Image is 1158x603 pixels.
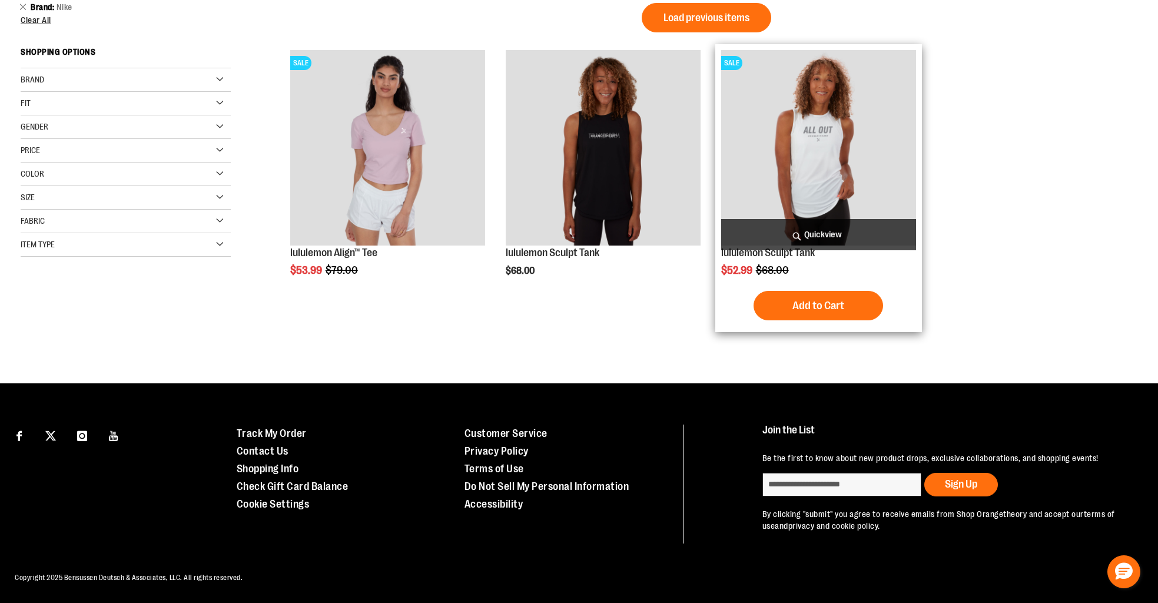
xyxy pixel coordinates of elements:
input: enter email [762,473,921,496]
span: Load previous items [663,12,749,24]
p: By clicking "submit" you agree to receive emails from Shop Orangetheory and accept our and [762,508,1131,532]
span: $52.99 [721,264,754,276]
span: Nike [57,2,72,12]
span: $68.00 [506,266,536,276]
span: Clear All [21,15,51,25]
a: Quickview [721,219,916,250]
span: Gender [21,122,48,131]
a: Check Gift Card Balance [237,481,349,492]
a: Product image for lululemon Align™ T-ShirtSALE [290,50,485,247]
a: Cookie Settings [237,498,310,510]
a: privacy and cookie policy. [788,521,880,531]
a: Visit our X page [41,425,61,445]
button: Add to Cart [754,291,883,320]
h4: Join the List [762,425,1131,446]
span: $68.00 [756,264,791,276]
a: Visit our Facebook page [9,425,29,445]
span: Sign Up [945,478,977,490]
button: Hello, have a question? Let’s chat. [1107,555,1140,588]
a: Contact Us [237,445,288,457]
a: Customer Service [464,428,548,439]
a: lululemon Sculpt Tank [721,247,815,259]
img: Product image for lululemon Sculpt Tank [721,50,916,245]
div: product [500,44,706,306]
a: Shopping Info [237,463,299,475]
span: Color [21,169,44,178]
span: SALE [721,56,742,70]
a: terms of use [762,509,1115,531]
span: Fabric [21,216,45,226]
div: product [715,44,922,332]
span: Item Type [21,240,55,249]
strong: Shopping Options [21,42,231,68]
a: lululemon Align™ Tee [290,247,377,259]
img: Product image for lululemon Align™ T-Shirt [290,50,485,245]
span: Size [21,193,35,202]
button: Load previous items [642,3,771,32]
a: Accessibility [464,498,523,510]
span: $53.99 [290,264,324,276]
a: Do Not Sell My Personal Information [464,481,629,492]
img: Product image for lululemon Sculpt Tank [506,50,701,245]
span: SALE [290,56,311,70]
button: Sign Up [924,473,998,496]
span: Add to Cart [792,299,844,312]
span: $79.00 [326,264,360,276]
p: Be the first to know about new product drops, exclusive collaborations, and shopping events! [762,452,1131,464]
span: Fit [21,98,31,108]
span: Brand [21,75,44,84]
a: Visit our Youtube page [104,425,124,445]
a: Privacy Policy [464,445,529,457]
a: lululemon Sculpt Tank [506,247,599,259]
span: Copyright 2025 Bensussen Deutsch & Associates, LLC. All rights reserved. [15,574,243,582]
a: Track My Order [237,428,307,439]
a: Product image for lululemon Sculpt Tank [506,50,701,247]
a: Clear All [21,16,231,24]
img: Twitter [45,430,56,441]
div: product [284,44,491,306]
span: Price [21,145,40,155]
a: Product image for lululemon Sculpt TankSALE [721,50,916,247]
span: Brand [31,2,57,12]
a: Visit our Instagram page [72,425,92,445]
a: Terms of Use [464,463,524,475]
